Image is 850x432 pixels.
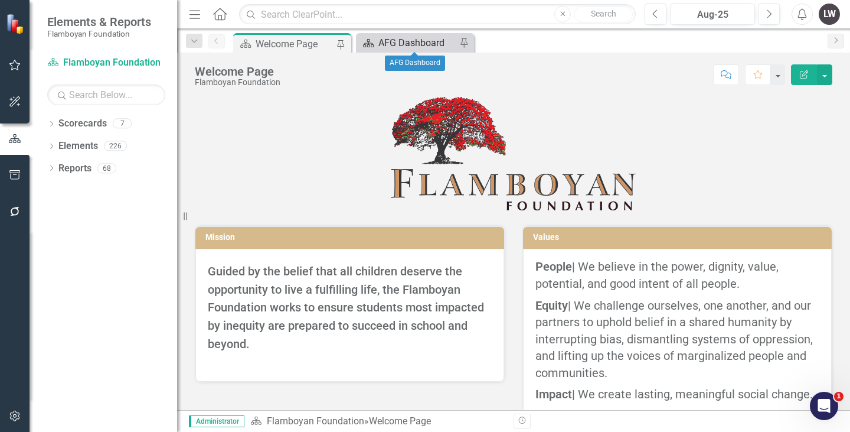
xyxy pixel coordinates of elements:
[195,65,280,78] div: Welcome Page
[834,392,844,401] span: 1
[58,117,107,131] a: Scorecards
[104,141,127,151] div: 226
[359,35,456,50] a: AFG Dashboard
[256,37,334,51] div: Welcome Page
[113,119,132,129] div: 7
[369,415,431,427] div: Welcome Page
[535,259,779,291] span: | We believe in the power, dignity, value, potential, and good intent of all people.
[58,139,98,153] a: Elements
[535,387,572,401] strong: Impact
[385,56,445,71] div: AFG Dashboard
[208,264,484,351] span: Guided by the belief that all children deserve the opportunity to live a fulfilling life, the Fla...
[535,298,813,380] span: | We challenge ourselves, one another, and our partners to uphold belief in a shared humanity by ...
[205,233,498,242] h3: Mission
[378,35,456,50] div: AFG Dashboard
[533,233,826,242] h3: Values
[58,162,91,176] a: Reports
[574,6,633,22] button: Search
[535,259,572,274] strong: People
[670,4,755,25] button: Aug-25
[47,85,165,105] input: Search Below...
[239,4,636,25] input: Search ClearPoint...
[47,15,151,29] span: Elements & Reports
[6,14,27,34] img: ClearPoint Strategy
[591,9,616,18] span: Search
[535,387,813,401] span: | We create lasting, meaningful social change.
[195,78,280,87] div: Flamboyan Foundation
[535,298,568,313] strong: Equity
[47,29,151,38] small: Flamboyan Foundation
[47,56,165,70] a: Flamboyan Foundation
[97,163,116,173] div: 68
[391,97,636,210] img: Flamboyan
[267,415,364,427] a: Flamboyan Foundation
[535,409,619,423] strong: Catalytic Action
[674,8,751,22] div: Aug-25
[819,4,840,25] button: LW
[810,392,838,420] iframe: Intercom live chat
[250,415,505,428] div: »
[189,415,244,427] span: Administrator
